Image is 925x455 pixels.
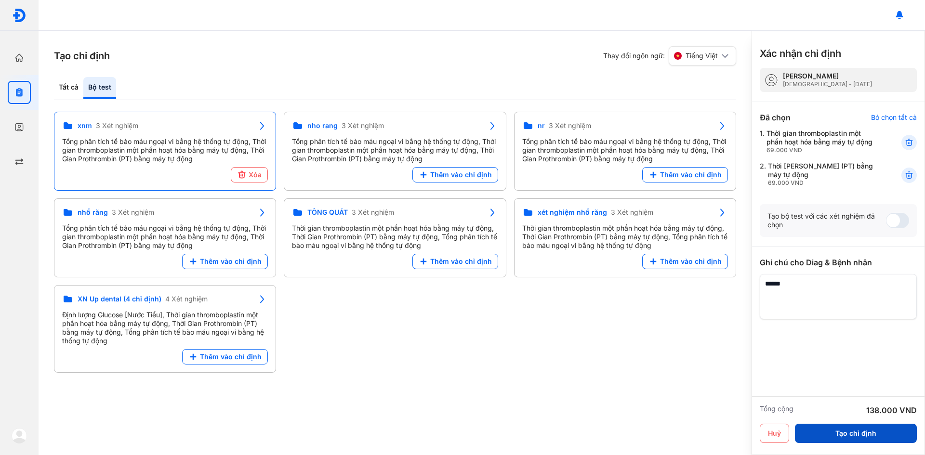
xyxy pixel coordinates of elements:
[522,224,728,250] div: Thời gian thromboplastin một phần hoạt hóa bằng máy tự động, Thời Gian Prothrombin (PT) bằng máy ...
[686,52,718,60] span: Tiếng Việt
[62,224,268,250] div: Tổng phân tích tế bào máu ngoại vi bằng hệ thống tự động, Thời gian thromboplastin một phần hoạt ...
[660,170,722,179] span: Thêm vào chỉ định
[760,112,791,123] div: Đã chọn
[871,113,917,122] div: Bỏ chọn tất cả
[62,137,268,163] div: Tổng phân tích tế bào máu ngoại vi bằng hệ thống tự động, Thời gian thromboplastin một phần hoạt ...
[538,121,545,130] span: nr
[249,170,262,179] span: Xóa
[783,80,872,88] div: [DEMOGRAPHIC_DATA] - [DATE]
[165,295,208,303] span: 4 Xét nghiệm
[760,162,878,187] div: 2.
[231,167,268,182] button: Xóa
[549,121,591,130] span: 3 Xét nghiệm
[83,77,116,99] div: Bộ test
[12,428,27,443] img: logo
[760,129,878,154] div: 1.
[766,146,878,154] div: 69.000 VND
[783,72,872,80] div: [PERSON_NAME]
[642,167,728,182] button: Thêm vào chỉ định
[660,257,722,266] span: Thêm vào chỉ định
[112,208,154,217] span: 3 Xét nghiệm
[412,167,498,182] button: Thêm vào chỉ định
[768,179,878,187] div: 69.000 VND
[292,224,498,250] div: Thời gian thromboplastin một phần hoạt hóa bằng máy tự động, Thời Gian Prothrombin (PT) bằng máy ...
[760,424,789,443] button: Huỷ
[292,137,498,163] div: Tổng phân tích tế bào máu ngoại vi bằng hệ thống tự động, Thời gian thromboplastin một phần hoạt ...
[760,47,841,60] h3: Xác nhận chỉ định
[78,295,161,303] span: XN Up dental (4 chỉ định)
[352,208,394,217] span: 3 Xét nghiệm
[54,77,83,99] div: Tất cả
[603,46,736,65] div: Thay đổi ngôn ngữ:
[78,121,92,130] span: xnm
[538,208,607,217] span: xét nghiệm nhổ răng
[760,404,793,416] div: Tổng cộng
[96,121,138,130] span: 3 Xét nghiệm
[760,257,917,268] div: Ghi chú cho Diag & Bệnh nhân
[54,49,110,63] h3: Tạo chỉ định
[768,162,878,187] div: Thời [PERSON_NAME] (PT) bằng máy tự động
[200,257,262,266] span: Thêm vào chỉ định
[795,424,917,443] button: Tạo chỉ định
[182,254,268,269] button: Thêm vào chỉ định
[430,170,492,179] span: Thêm vào chỉ định
[522,137,728,163] div: Tổng phân tích tế bào máu ngoại vi bằng hệ thống tự động, Thời gian thromboplastin một phần hoạt ...
[767,212,886,229] div: Tạo bộ test với các xét nghiệm đã chọn
[307,121,338,130] span: nho rang
[307,208,348,217] span: TỔNG QUÁT
[430,257,492,266] span: Thêm vào chỉ định
[642,254,728,269] button: Thêm vào chỉ định
[200,352,262,361] span: Thêm vào chỉ định
[182,349,268,364] button: Thêm vào chỉ định
[12,8,26,23] img: logo
[866,404,917,416] div: 138.000 VND
[766,129,878,154] div: Thời gian thromboplastin một phần hoạt hóa bằng máy tự động
[611,208,653,217] span: 3 Xét nghiệm
[412,254,498,269] button: Thêm vào chỉ định
[342,121,384,130] span: 3 Xét nghiệm
[78,208,108,217] span: nhổ răng
[62,311,268,345] div: Định lượng Glucose [Nước Tiểu], Thời gian thromboplastin một phần hoạt hóa bằng máy tự động, Thời...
